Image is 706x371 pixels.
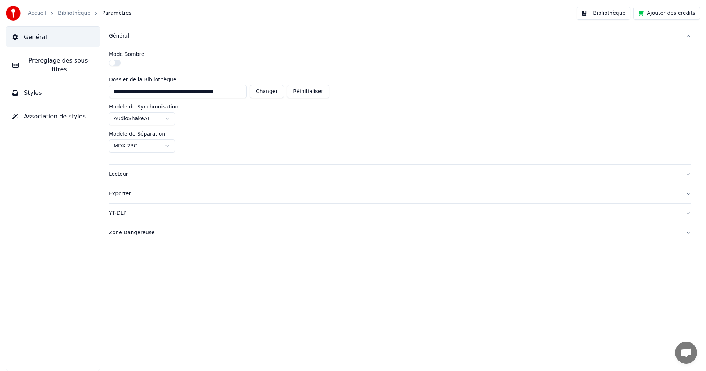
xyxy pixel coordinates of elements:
[109,32,680,40] div: Général
[6,50,100,80] button: Préréglage des sous-titres
[102,10,132,17] span: Paramètres
[109,165,691,184] button: Lecteur
[109,104,178,109] label: Modèle de Synchronisation
[24,33,47,42] span: Général
[109,77,329,82] label: Dossier de la Bibliothèque
[675,342,697,364] div: Ouvrir le chat
[109,190,680,197] div: Exporter
[6,6,21,21] img: youka
[28,10,46,17] a: Accueil
[633,7,700,20] button: Ajouter des crédits
[577,7,630,20] button: Bibliothèque
[109,51,145,57] label: Mode Sombre
[6,83,100,103] button: Styles
[6,27,100,47] button: Général
[58,10,90,17] a: Bibliothèque
[28,10,132,17] nav: breadcrumb
[109,46,691,164] div: Général
[109,210,680,217] div: YT-DLP
[109,184,691,203] button: Exporter
[109,223,691,242] button: Zone Dangereuse
[24,89,42,97] span: Styles
[109,229,680,236] div: Zone Dangereuse
[25,56,94,74] span: Préréglage des sous-titres
[109,131,165,136] label: Modèle de Séparation
[250,85,284,98] button: Changer
[24,112,86,121] span: Association de styles
[109,26,691,46] button: Général
[109,171,680,178] div: Lecteur
[6,106,100,127] button: Association de styles
[109,204,691,223] button: YT-DLP
[287,85,329,98] button: Réinitialiser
